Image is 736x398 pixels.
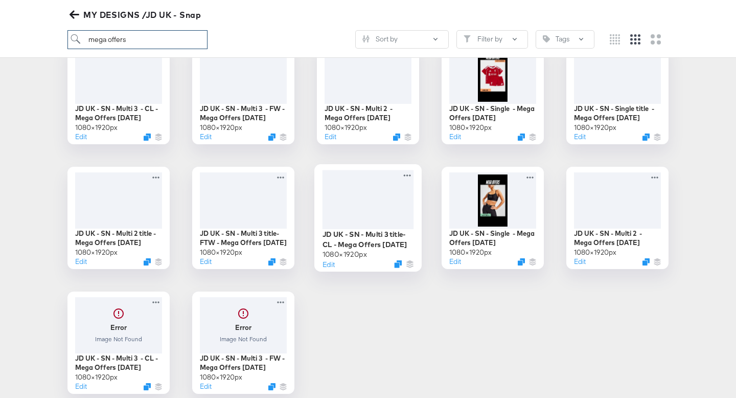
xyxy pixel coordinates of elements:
div: JD UK - SN - Multi 2 title - Mega Offers [DATE]1080×1920pxEditDuplicate [67,167,170,269]
div: 1080 × 1920 px [323,249,367,259]
svg: Duplicate [518,134,525,141]
div: JD UK - SN - Single title - Mega Offers [DATE] [574,104,661,123]
div: 1080 × 1920 px [200,123,242,132]
svg: Tag [543,35,550,42]
svg: Medium grid [630,34,640,45]
button: Edit [449,257,461,267]
svg: Duplicate [642,258,650,266]
svg: Duplicate [268,258,275,266]
div: JD UK - SN - Multi 3 - CL - Mega Offers [DATE] [75,353,162,372]
div: JD UK - SN - Multi 3 - FW - Mega Offers [DATE] [200,104,287,123]
button: SlidersSort by [355,30,449,49]
div: JD UK - SN - Multi 3 - CL - Mega Offers [DATE] [75,104,162,123]
button: Edit [75,132,87,142]
button: Edit [325,132,336,142]
div: JD UK - SN - Multi 3 title- FTW - Mega Offers [DATE]1080×1920pxEditDuplicate [192,167,294,269]
div: JD UK - SN - Multi 3 - CL - Mega Offers [DATE]1080×1920pxEditDuplicate [67,42,170,144]
svg: Duplicate [393,134,400,141]
svg: Duplicate [144,383,151,390]
button: Edit [75,382,87,391]
svg: Duplicate [642,134,650,141]
button: Edit [200,132,212,142]
svg: Duplicate [518,258,525,266]
button: Edit [574,257,586,267]
div: JD UK - SN - Single title - Mega Offers [DATE]1080×1920pxEditDuplicate [566,42,669,144]
div: 1080 × 1920 px [449,123,492,132]
div: JD UK - SN - Multi 2 title - Mega Offers [DATE] [75,229,162,248]
button: Edit [449,132,461,142]
svg: Filter [464,35,471,42]
div: ErrorImage Not FoundJD UK - SN - Multi 3 - CL - Mega Offers [DATE]1080×1920pxEditDuplicate [67,292,170,394]
svg: Small grid [610,34,620,45]
button: Edit [200,382,212,391]
div: JD UK - SN - Multi 2 - Mega Offers [DATE] [325,104,411,123]
div: 1080 × 1920 px [574,248,616,257]
div: 1080 × 1920 px [75,123,118,132]
button: TagTags [536,30,594,49]
svg: Duplicate [268,383,275,390]
div: 1080 × 1920 px [200,248,242,257]
input: Search for a design [67,30,208,49]
svg: Duplicate [268,134,275,141]
div: 1080 × 1920 px [574,123,616,132]
div: JD UK - SN - Multi 2 - Mega Offers [DATE] [574,229,661,248]
svg: Duplicate [144,134,151,141]
button: Edit [75,257,87,267]
div: JD UK - SN - Single - Mega Offers [DATE] [449,104,536,123]
div: JD UK - SN - Multi 3 title- FTW - Mega Offers [DATE] [200,229,287,248]
div: JD UK - SN - Multi 3 title- CL - Mega Offers [DATE] [323,229,414,249]
div: JD UK - SN - Single - Mega Offers [DATE]1080×1920pxEditDuplicate [442,42,544,144]
button: Edit [200,257,212,267]
div: 1080 × 1920 px [75,372,118,382]
svg: Duplicate [144,258,151,266]
svg: Duplicate [394,260,402,268]
button: MY DESIGNS /JD UK - Snap [67,8,205,22]
div: 1080 × 1920 px [325,123,367,132]
svg: Sliders [362,35,370,42]
button: FilterFilter by [456,30,528,49]
div: JD UK - SN - Multi 3 - FW - Mega Offers [DATE] [200,353,287,372]
button: Edit [574,132,586,142]
div: JD UK - SN - Multi 3 title- CL - Mega Offers [DATE]1080×1920pxEditDuplicate [314,164,422,272]
div: JD UK - SN - Multi 2 - Mega Offers [DATE]1080×1920pxEditDuplicate [566,167,669,269]
div: 1080 × 1920 px [75,248,118,257]
div: JD UK - SN - Multi 2 - Mega Offers [DATE]1080×1920pxEditDuplicate [317,42,419,144]
div: JD UK - SN - Single - Mega Offers [DATE] [449,229,536,248]
div: 1080 × 1920 px [200,372,242,382]
div: 1080 × 1920 px [449,248,492,257]
svg: Large grid [651,34,661,45]
div: JD UK - SN - Multi 3 - FW - Mega Offers [DATE]1080×1920pxEditDuplicate [192,42,294,144]
button: Edit [323,259,335,269]
div: JD UK - SN - Single - Mega Offers [DATE]1080×1920pxEditDuplicate [442,167,544,269]
div: ErrorImage Not FoundJD UK - SN - Multi 3 - FW - Mega Offers [DATE]1080×1920pxEditDuplicate [192,292,294,394]
span: MY DESIGNS /JD UK - Snap [72,8,201,22]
